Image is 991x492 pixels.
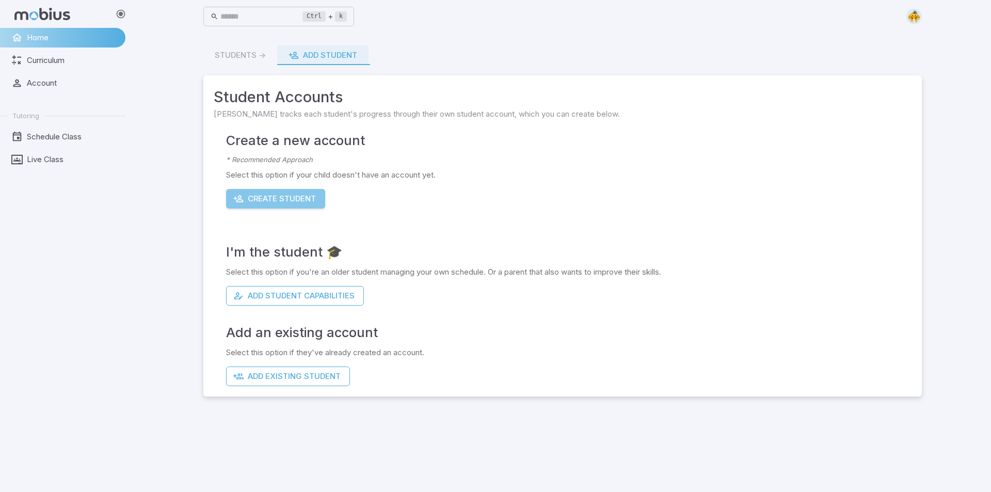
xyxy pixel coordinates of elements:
[226,242,912,262] h4: I'm the student 🎓
[226,169,912,181] p: Select this option if your child doesn't have an account yet.
[226,189,325,209] button: Create Student
[27,131,118,142] span: Schedule Class
[302,11,326,22] kbd: Ctrl
[906,9,922,24] img: semi-circle.svg
[12,111,39,120] span: Tutoring
[335,11,347,22] kbd: k
[226,130,912,151] h4: Create a new account
[226,155,912,165] p: * Recommended Approach
[214,86,912,108] span: Student Accounts
[226,286,364,306] button: Add Student Capabilities
[226,322,912,343] h4: Add an existing account
[302,10,347,23] div: +
[226,347,912,358] p: Select this option if they've already created an account.
[27,55,118,66] span: Curriculum
[226,266,912,278] p: Select this option if you're an older student managing your own schedule. Or a parent that also w...
[226,367,350,386] button: Add Existing Student
[27,77,118,89] span: Account
[289,50,357,61] div: Add Student
[27,32,118,43] span: Home
[27,154,118,165] span: Live Class
[214,108,912,120] span: [PERSON_NAME] tracks each student's progress through their own student account, which you can cre...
